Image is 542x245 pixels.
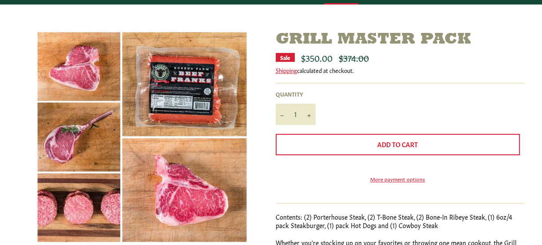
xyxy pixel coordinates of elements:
[339,51,369,64] s: $374.00
[377,140,418,149] span: Add to Cart
[276,66,297,74] a: Shipping
[276,66,524,74] div: calculated at checkout.
[302,104,316,125] button: Increase item quantity by one
[276,90,316,98] label: Quantity
[276,134,520,155] button: Add to Cart
[36,30,248,244] img: Grill Master Pack
[276,53,295,62] div: Sale
[276,175,520,183] a: More payment options
[301,51,332,64] span: $350.00
[276,30,524,49] h1: Grill Master Pack
[276,213,524,230] p: Contents: (2) Porterhouse Steak, (2) T-Bone Steak, (2) Bone-In Ribeye Steak, (1) 6oz/4 pack Steak...
[276,104,289,125] button: Reduce item quantity by one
